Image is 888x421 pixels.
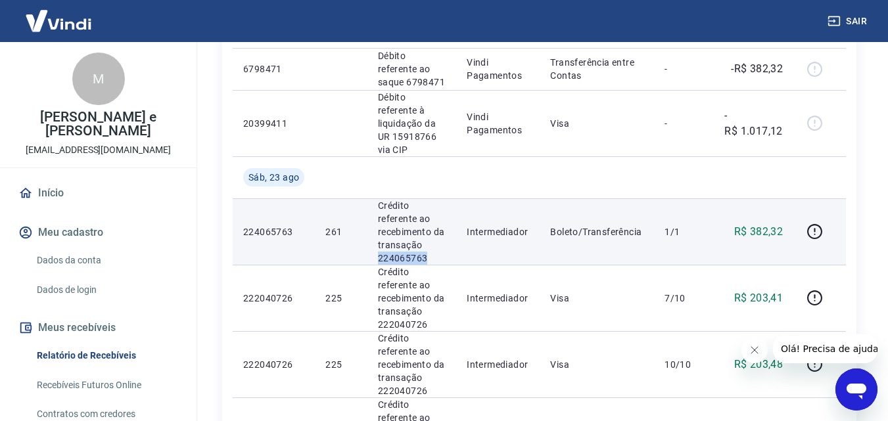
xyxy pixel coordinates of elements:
a: Dados de login [32,277,181,303]
p: Crédito referente ao recebimento da transação 222040726 [378,265,446,331]
p: Débito referente ao saque 6798471 [378,49,446,89]
p: 224065763 [243,225,304,238]
p: 1/1 [665,225,703,238]
a: Relatório de Recebíveis [32,342,181,369]
p: Crédito referente ao recebimento da transação 222040726 [378,332,446,397]
p: R$ 382,32 [734,224,783,240]
p: Vindi Pagamentos [467,56,529,82]
p: Intermediador [467,225,529,238]
p: 10/10 [665,358,703,371]
p: Visa [550,358,643,371]
p: R$ 203,41 [734,290,783,306]
p: 225 [325,358,356,371]
p: Transferência entre Contas [550,56,643,82]
p: 222040726 [243,292,304,305]
p: - [665,62,703,76]
p: Visa [550,117,643,130]
iframe: Botão para abrir a janela de mensagens [835,368,877,410]
button: Sair [825,9,872,33]
p: Boleto/Transferência [550,225,643,238]
img: Vindi [16,1,101,41]
p: -R$ 382,32 [731,61,783,77]
p: 222040726 [243,358,304,371]
iframe: Mensagem da empresa [773,334,877,363]
p: 225 [325,292,356,305]
p: 7/10 [665,292,703,305]
a: Dados da conta [32,247,181,274]
p: 261 [325,225,356,238]
button: Meu cadastro [16,218,181,247]
span: Sáb, 23 ago [248,171,299,184]
p: Intermediador [467,358,529,371]
a: Início [16,179,181,208]
p: Débito referente à liquidação da UR 15918766 via CIP [378,91,446,156]
iframe: Fechar mensagem [741,337,768,363]
a: Recebíveis Futuros Online [32,372,181,399]
p: Vindi Pagamentos [467,110,529,137]
p: 20399411 [243,117,304,130]
p: 6798471 [243,62,304,76]
p: [EMAIL_ADDRESS][DOMAIN_NAME] [26,143,171,157]
div: M [72,53,125,105]
span: Olá! Precisa de ajuda? [8,9,110,20]
p: R$ 203,48 [734,357,783,372]
p: Crédito referente ao recebimento da transação 224065763 [378,199,446,265]
p: [PERSON_NAME] e [PERSON_NAME] [11,110,186,138]
p: Visa [550,292,643,305]
p: Intermediador [467,292,529,305]
p: -R$ 1.017,12 [724,108,783,139]
p: - [665,117,703,130]
button: Meus recebíveis [16,313,181,342]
